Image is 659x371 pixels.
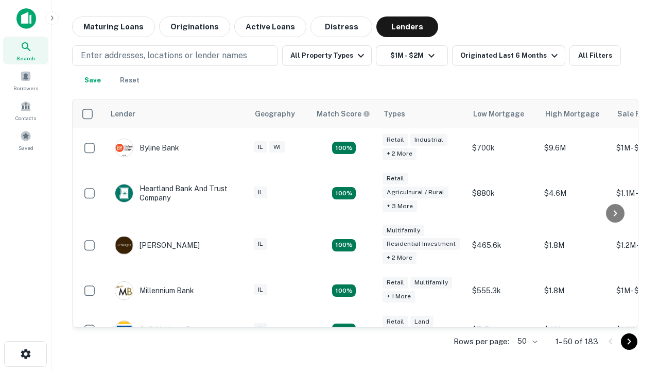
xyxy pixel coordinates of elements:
button: Reset [113,70,146,91]
td: $4.6M [539,167,611,220]
button: Originations [159,16,230,37]
button: All Filters [569,45,621,66]
div: IL [254,323,267,335]
td: $1.8M [539,271,611,310]
div: IL [254,141,267,153]
div: 50 [513,334,539,349]
h6: Match Score [317,108,368,120]
div: IL [254,187,267,198]
td: $700k [467,128,539,167]
td: $4M [539,310,611,349]
div: Types [384,108,405,120]
div: + 1 more [383,291,415,302]
div: Capitalize uses an advanced AI algorithm to match your search with the best lender. The match sco... [317,108,370,120]
img: capitalize-icon.png [16,8,36,29]
p: Enter addresses, locations or lender names [81,49,247,62]
td: $880k [467,167,539,220]
div: Agricultural / Rural [383,187,448,198]
th: Lender [105,99,249,128]
div: Retail [383,173,408,184]
button: Save your search to get updates of matches that match your search criteria. [76,70,109,91]
button: Maturing Loans [72,16,155,37]
div: Geography [255,108,295,120]
img: picture [115,282,133,299]
div: + 2 more [383,252,417,264]
div: High Mortgage [545,108,599,120]
img: picture [115,237,133,254]
a: Contacts [3,96,48,124]
span: Search [16,54,35,62]
td: $1.8M [539,220,611,272]
div: Retail [383,316,408,328]
button: Lenders [376,16,438,37]
img: picture [115,321,133,339]
div: Originated Last 6 Months [460,49,561,62]
p: 1–50 of 183 [556,335,598,348]
div: Byline Bank [115,139,179,157]
a: Saved [3,126,48,154]
div: [PERSON_NAME] [115,236,200,255]
div: OLD National Bank [115,321,203,339]
img: picture [115,139,133,157]
button: Distress [310,16,372,37]
button: Active Loans [234,16,306,37]
div: Low Mortgage [473,108,524,120]
p: Rows per page: [454,335,509,348]
div: Millennium Bank [115,281,194,300]
td: $715k [467,310,539,349]
div: + 3 more [383,200,417,212]
iframe: Chat Widget [608,289,659,338]
span: Borrowers [13,84,38,92]
th: Low Mortgage [467,99,539,128]
div: Residential Investment [383,238,460,250]
div: Retail [383,277,408,289]
th: Types [377,99,467,128]
button: Go to next page [621,333,637,350]
div: IL [254,238,267,250]
div: Matching Properties: 27, hasApolloMatch: undefined [332,239,356,251]
div: Retail [383,134,408,146]
div: Heartland Bank And Trust Company [115,184,238,203]
div: Land [410,316,433,328]
th: Capitalize uses an advanced AI algorithm to match your search with the best lender. The match sco... [310,99,377,128]
img: picture [115,184,133,202]
a: Search [3,37,48,64]
button: Enter addresses, locations or lender names [72,45,278,66]
span: Saved [19,144,33,152]
div: Lender [111,108,135,120]
button: Originated Last 6 Months [452,45,565,66]
div: Matching Properties: 17, hasApolloMatch: undefined [332,187,356,199]
div: WI [269,141,285,153]
div: Multifamily [410,277,452,289]
div: Matching Properties: 20, hasApolloMatch: undefined [332,142,356,154]
td: $465.6k [467,220,539,272]
a: Borrowers [3,66,48,94]
button: $1M - $2M [376,45,448,66]
button: All Property Types [282,45,372,66]
div: Industrial [410,134,447,146]
span: Contacts [15,114,36,122]
div: Matching Properties: 18, hasApolloMatch: undefined [332,324,356,336]
th: High Mortgage [539,99,611,128]
div: Multifamily [383,225,424,237]
td: $9.6M [539,128,611,167]
th: Geography [249,99,310,128]
div: IL [254,284,267,296]
td: $555.3k [467,271,539,310]
div: + 2 more [383,148,417,160]
div: Matching Properties: 16, hasApolloMatch: undefined [332,284,356,297]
